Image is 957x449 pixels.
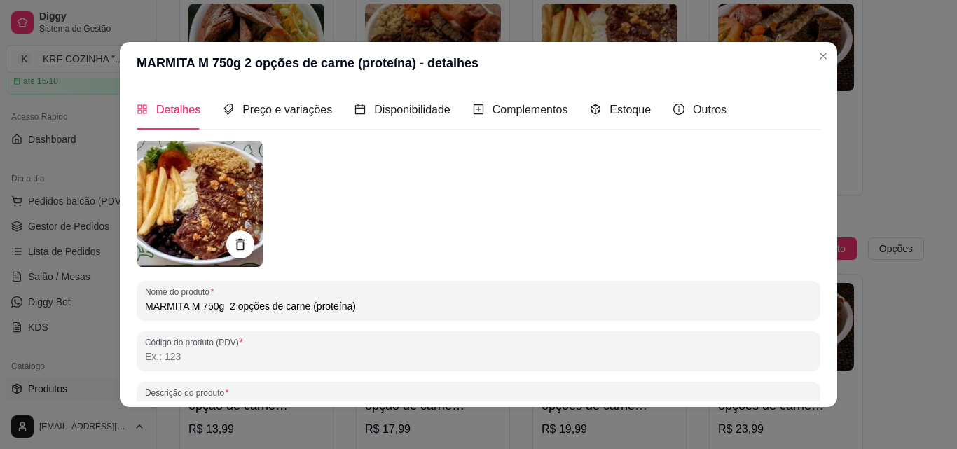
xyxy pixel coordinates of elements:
span: Detalhes [156,104,200,116]
label: Descrição do produto [145,387,233,399]
span: code-sandbox [590,104,601,115]
span: appstore [137,104,148,115]
span: Estoque [610,104,651,116]
header: MARMITA M 750g 2 opções de carne (proteína) - detalhes [120,42,837,84]
input: Descrição do produto [145,400,812,414]
img: produto [137,141,263,267]
span: Disponibilidade [374,104,450,116]
span: Preço e variações [242,104,332,116]
input: Nome do produto [145,299,812,313]
label: Código do produto (PDV) [145,336,248,348]
label: Nome do produto [145,286,219,298]
button: Close [812,45,834,67]
span: tags [223,104,234,115]
span: plus-square [473,104,484,115]
span: info-circle [673,104,684,115]
span: Outros [693,104,727,116]
span: calendar [354,104,366,115]
span: Complementos [493,104,568,116]
input: Código do produto (PDV) [145,350,812,364]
